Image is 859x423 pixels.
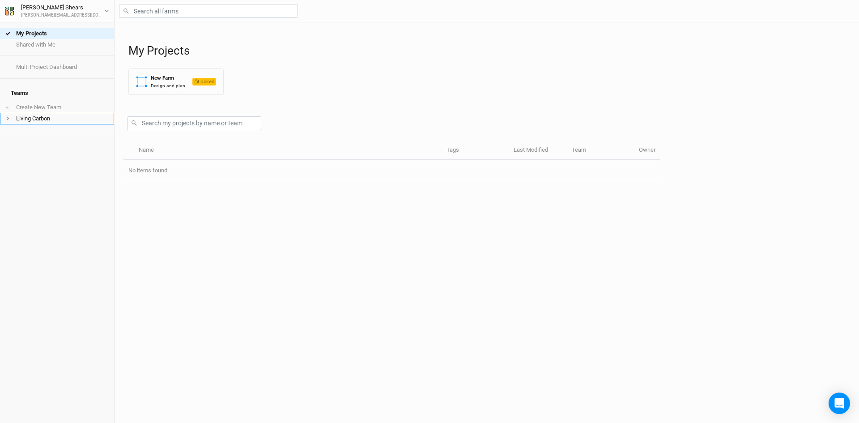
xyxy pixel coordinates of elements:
[509,141,567,160] th: Last Modified
[21,12,104,19] div: [PERSON_NAME][EMAIL_ADDRESS][DOMAIN_NAME]
[567,141,634,160] th: Team
[4,3,110,19] button: [PERSON_NAME] Shears[PERSON_NAME][EMAIL_ADDRESS][DOMAIN_NAME]
[128,44,850,58] h1: My Projects
[634,141,660,160] th: Owner
[151,82,185,89] div: Design and plan
[123,160,660,181] td: No items found
[128,68,224,95] button: New FarmDesign and planLocked
[133,141,441,160] th: Name
[119,4,298,18] input: Search all farms
[442,141,509,160] th: Tags
[829,393,850,414] div: Open Intercom Messenger
[192,78,216,85] span: Locked
[21,3,104,12] div: [PERSON_NAME] Shears
[127,116,261,130] input: Search my projects by name or team
[5,104,9,111] span: +
[5,84,109,102] h4: Teams
[151,74,185,82] div: New Farm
